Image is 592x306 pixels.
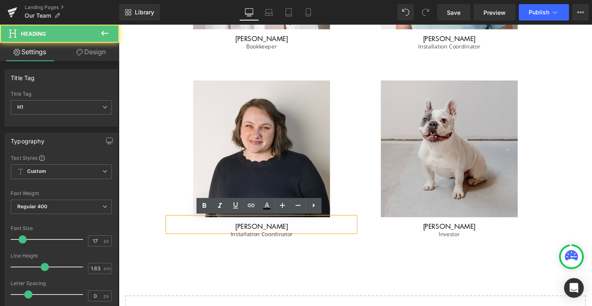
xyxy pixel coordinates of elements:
b: Custom [27,168,46,175]
b: Regular 400 [17,203,48,209]
div: Letter Spacing [11,281,112,286]
p: Bookkeeper [92,21,208,26]
h1: [PERSON_NAME] [51,207,249,218]
div: Keywords by Traffic [92,48,136,54]
span: px [104,293,111,299]
a: Preview [474,4,516,21]
div: v 4.0.25 [23,13,40,20]
span: Save [447,8,460,17]
h1: [PERSON_NAME] [249,207,446,218]
span: Our Team [25,12,51,19]
span: em [104,266,111,271]
img: logo_orange.svg [13,13,20,20]
a: Design [61,43,121,61]
div: Font Size [11,225,112,231]
a: Laptop [259,4,279,21]
button: Redo [417,4,434,21]
div: Text Styles [11,154,112,161]
div: Line Height [11,253,112,259]
div: Typography [11,133,44,145]
h1: [PERSON_NAME] [51,9,249,21]
span: px [104,238,111,244]
a: Tablet [279,4,298,21]
a: Mobile [298,4,318,21]
div: Open Intercom Messenger [564,278,584,298]
img: tab_keywords_by_traffic_grey.svg [83,48,90,54]
img: tab_domain_overview_orange.svg [24,48,30,54]
a: Landing Pages [25,4,119,11]
span: Heading [21,30,46,37]
div: Domain: [DOMAIN_NAME] [21,21,90,28]
button: Undo [398,4,414,21]
span: Preview [483,8,506,17]
h1: [PERSON_NAME] [249,9,446,21]
button: Publish [519,4,569,21]
b: H1 [17,104,23,110]
div: Title Tag [11,70,35,81]
span: Library [135,9,154,16]
a: New Library [119,4,160,21]
div: Font Weight [11,191,112,196]
div: Domain Overview [33,48,74,54]
button: More [572,4,589,21]
a: Desktop [239,4,259,21]
span: Publish [529,9,549,16]
p: Installation Coordinator [92,218,208,223]
img: website_grey.svg [13,21,20,28]
p: Investor [290,218,405,223]
p: Installation Coordinator [290,21,405,26]
div: Title Tag [11,91,112,97]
